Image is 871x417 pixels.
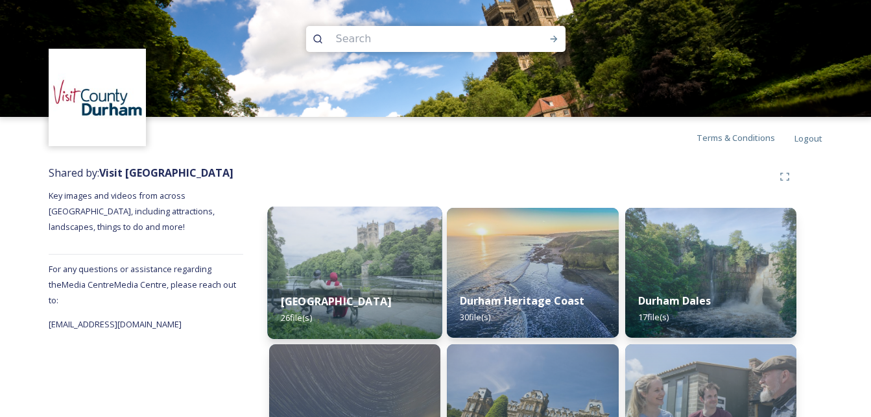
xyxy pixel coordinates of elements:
[460,311,490,323] span: 30 file(s)
[794,133,822,144] span: Logout
[447,208,618,338] img: Durham%2520Coast%2520%2862%29%2520Drone.jpg
[49,166,233,180] span: Shared by:
[697,130,794,145] a: Terms & Conditions
[99,166,233,180] strong: Visit [GEOGRAPHIC_DATA]
[329,25,507,53] input: Search
[625,208,796,338] img: High%2520Force%2520%2813%29.jpg
[49,190,217,233] span: Key images and videos from across [GEOGRAPHIC_DATA], including attractions, landscapes, things to...
[281,294,391,309] strong: [GEOGRAPHIC_DATA]
[638,294,711,308] strong: Durham Dales
[281,312,312,323] span: 26 file(s)
[460,294,584,308] strong: Durham Heritage Coast
[267,207,442,339] img: Visit_County_Durham_20240618_Critical_Tortoise_Durahm_City_01.jpg
[638,311,669,323] span: 17 file(s)
[49,318,182,330] span: [EMAIL_ADDRESS][DOMAIN_NAME]
[49,263,236,306] span: For any questions or assistance regarding the Media Centre Media Centre, please reach out to:
[51,51,145,145] img: 1680077135441.jpeg
[697,132,775,144] span: Terms & Conditions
